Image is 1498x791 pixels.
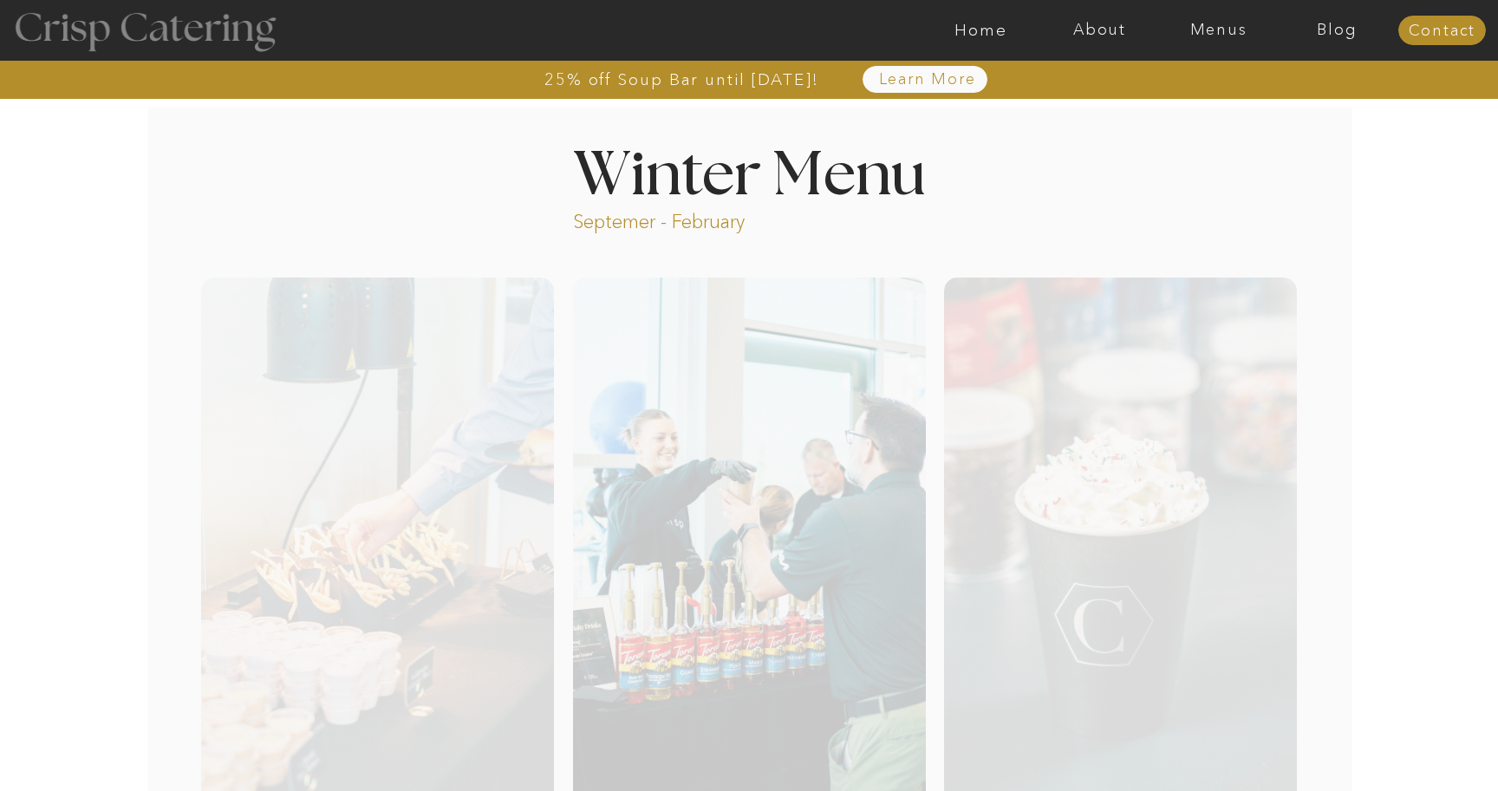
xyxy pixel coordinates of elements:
[922,22,1040,39] a: Home
[1278,22,1397,39] a: Blog
[1159,22,1278,39] a: Menus
[508,146,990,197] h1: Winter Menu
[1040,22,1159,39] a: About
[838,71,1016,88] a: Learn More
[482,71,882,88] a: 25% off Soup Bar until [DATE]!
[573,209,811,229] p: Septemer - February
[1398,23,1486,40] a: Contact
